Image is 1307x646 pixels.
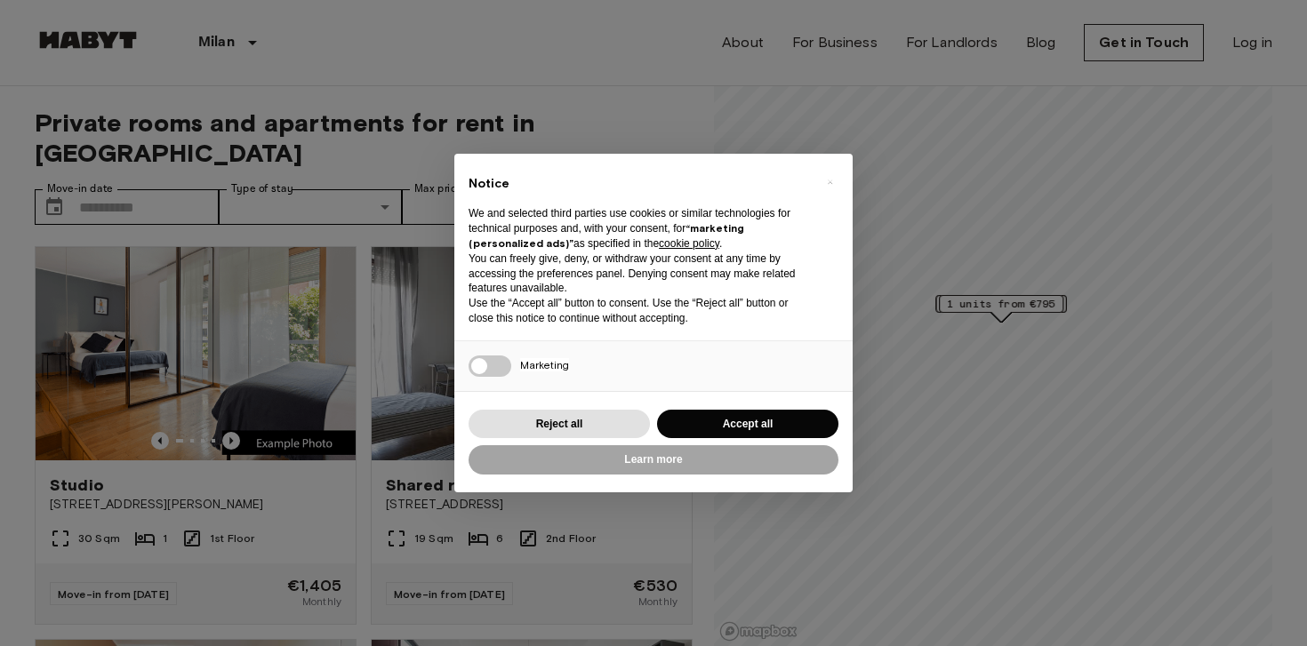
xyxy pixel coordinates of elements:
[469,221,744,250] strong: “marketing (personalized ads)”
[520,358,569,371] span: Marketing
[659,237,719,250] a: cookie policy
[469,206,810,251] p: We and selected third parties use cookies or similar technologies for technical purposes and, wit...
[469,445,838,475] button: Learn more
[469,175,810,193] h2: Notice
[469,410,650,439] button: Reject all
[827,171,833,193] span: ×
[469,251,810,296] p: You can freely give, deny, or withdraw your consent at any time by accessing the preferences pane...
[815,168,844,196] button: Close this notice
[657,410,838,439] button: Accept all
[469,296,810,326] p: Use the “Accept all” button to consent. Use the “Reject all” button or close this notice to conti...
